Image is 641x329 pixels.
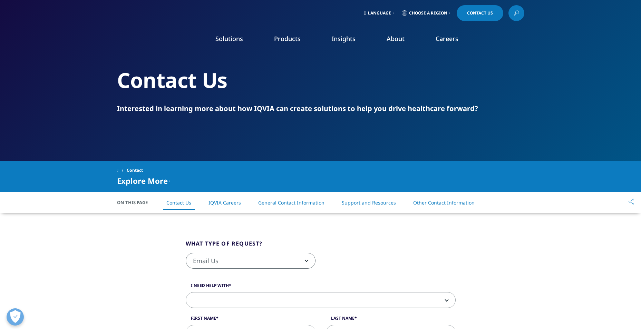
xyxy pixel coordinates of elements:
[186,282,456,292] label: I need help with
[274,34,301,43] a: Products
[368,10,391,16] span: Language
[117,199,155,206] span: On This Page
[457,5,503,21] a: Contact Us
[7,308,24,326] button: 優先設定センターを開く
[258,199,324,206] a: General Contact Information
[332,34,356,43] a: Insights
[186,315,315,325] label: First Name
[166,199,191,206] a: Contact Us
[117,104,524,113] div: Interested in learning more about how IQVIA can create solutions to help you drive healthcare for...
[186,253,315,269] span: Email Us
[409,10,447,16] span: Choose a Region
[117,177,168,185] span: Explore More
[215,34,243,43] a: Solutions
[387,34,405,43] a: About
[208,199,241,206] a: IQVIA Careers
[326,315,456,325] label: Last Name
[175,24,524,57] nav: Primary
[127,164,143,177] span: Contact
[467,11,493,15] span: Contact Us
[342,199,396,206] a: Support and Resources
[436,34,458,43] a: Careers
[186,239,263,253] legend: What type of request?
[413,199,475,206] a: Other Contact Information
[117,67,524,93] h2: Contact Us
